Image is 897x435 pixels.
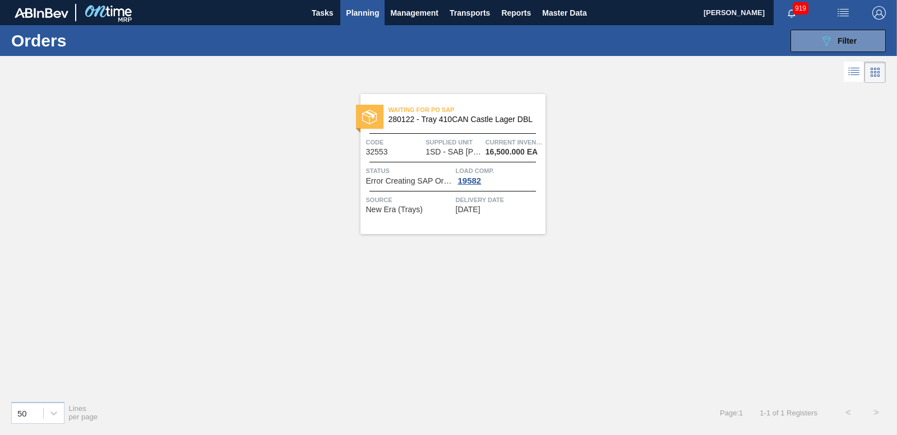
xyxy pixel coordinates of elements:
span: Filter [838,36,857,45]
h1: Orders [11,34,174,47]
span: Current inventory [486,137,543,148]
span: Planning [346,6,379,20]
div: List Vision [844,62,864,83]
span: Page : 1 [720,409,743,417]
span: 10/10/2025 [456,205,480,214]
img: userActions [836,6,850,20]
a: Load Comp.19582 [456,165,543,185]
span: Transports [450,6,490,20]
span: Management [390,6,438,20]
button: Filter [790,30,886,52]
span: 280122 - Tray 410CAN Castle Lager DBL [389,115,537,124]
img: Logout [872,6,886,20]
div: 50 [17,408,27,418]
span: Delivery Date [456,194,543,205]
span: Load Comp. [456,165,543,176]
span: 32553 [366,148,388,156]
span: Reports [501,6,531,20]
span: Waiting for PO SAP [389,104,545,115]
span: Status [366,165,453,176]
a: statusWaiting for PO SAP280122 - Tray 410CAN Castle Lager DBLCode32553Supplied Unit1SD - SAB [PER... [352,94,545,234]
button: < [834,399,862,427]
div: Card Vision [864,62,886,83]
div: 19582 [456,176,484,185]
img: TNhmsLtSVTkK8tSr43FrP2fwEKptu5GPRR3wAAAABJRU5ErkJggg== [15,8,68,18]
span: Lines per page [69,404,98,421]
span: 16,500.000 EA [486,148,538,156]
span: Tasks [310,6,335,20]
img: status [362,110,377,124]
span: 1 - 1 of 1 Registers [760,409,817,417]
span: Code [366,137,423,148]
button: Notifications [774,5,810,21]
span: Source [366,194,453,205]
span: 919 [793,2,808,15]
span: Error Creating SAP Order [366,177,453,185]
span: New Era (Trays) [366,205,423,214]
button: > [862,399,890,427]
span: Supplied Unit [426,137,483,148]
span: 1SD - SAB Rosslyn Brewery [426,148,482,156]
span: Master Data [542,6,586,20]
